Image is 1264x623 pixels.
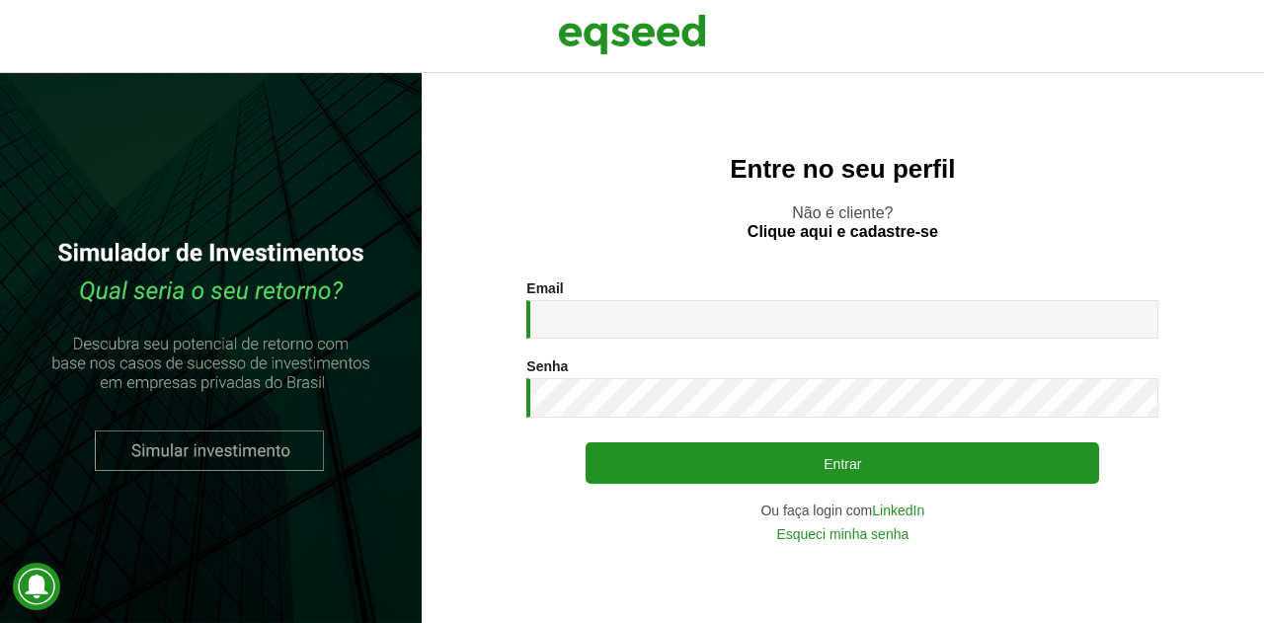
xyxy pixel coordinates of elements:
[586,442,1099,484] button: Entrar
[558,10,706,59] img: EqSeed Logo
[872,504,924,517] a: LinkedIn
[526,504,1158,517] div: Ou faça login com
[748,224,938,240] a: Clique aqui e cadastre-se
[461,203,1224,241] p: Não é cliente?
[526,281,563,295] label: Email
[461,155,1224,184] h2: Entre no seu perfil
[526,359,568,373] label: Senha
[776,527,908,541] a: Esqueci minha senha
